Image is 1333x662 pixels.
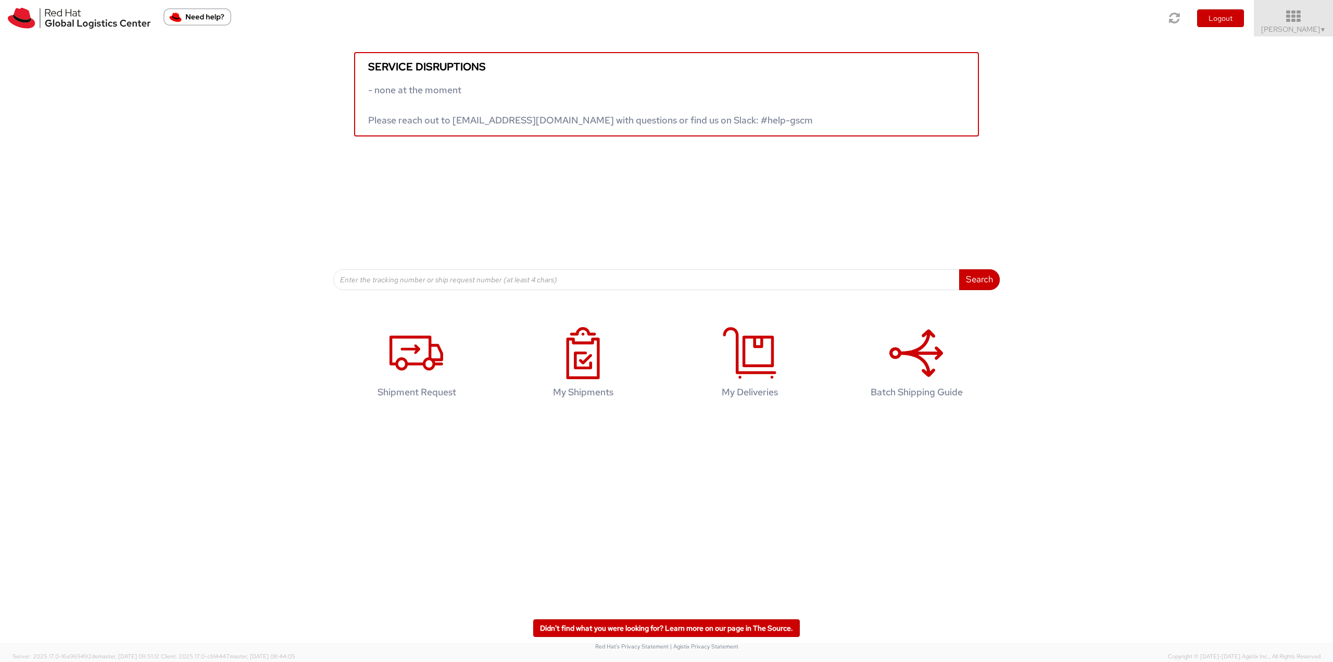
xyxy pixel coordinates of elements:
[230,653,295,660] span: master, [DATE] 08:44:05
[164,8,231,26] button: Need help?
[849,387,984,397] h4: Batch Shipping Guide
[595,643,669,650] a: Red Hat's Privacy Statement
[1320,26,1326,34] span: ▼
[12,653,159,660] span: Server: 2025.17.0-16a969492de
[349,387,484,397] h4: Shipment Request
[368,61,965,72] h5: Service disruptions
[672,316,828,414] a: My Deliveries
[670,643,738,650] a: | Agistix Privacy Statement
[338,316,495,414] a: Shipment Request
[1168,653,1321,661] span: Copyright © [DATE]-[DATE] Agistix Inc., All Rights Reserved
[683,387,817,397] h4: My Deliveries
[516,387,650,397] h4: My Shipments
[98,653,159,660] span: master, [DATE] 09:51:12
[333,269,960,290] input: Enter the tracking number or ship request number (at least 4 chars)
[161,653,295,660] span: Client: 2025.17.0-cb14447
[1197,9,1244,27] button: Logout
[959,269,1000,290] button: Search
[838,316,995,414] a: Batch Shipping Guide
[1261,24,1326,34] span: [PERSON_NAME]
[533,619,800,637] a: Didn't find what you were looking for? Learn more on our page in The Source.
[368,84,813,126] span: - none at the moment Please reach out to [EMAIL_ADDRESS][DOMAIN_NAME] with questions or find us o...
[354,52,979,136] a: Service disruptions - none at the moment Please reach out to [EMAIL_ADDRESS][DOMAIN_NAME] with qu...
[505,316,661,414] a: My Shipments
[8,8,150,29] img: rh-logistics-00dfa346123c4ec078e1.svg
